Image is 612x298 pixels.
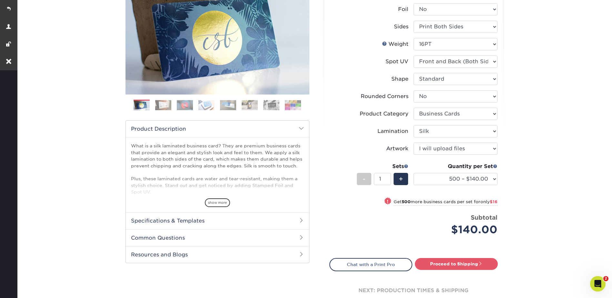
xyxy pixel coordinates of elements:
span: - [363,174,366,184]
span: + [399,174,403,184]
img: Business Cards 01 [134,97,150,114]
strong: Subtotal [471,214,497,221]
img: Business Cards 03 [177,100,193,110]
img: Business Cards 05 [220,100,236,110]
h2: Resources and Blogs [126,246,309,263]
div: Spot UV [386,58,408,65]
div: Product Category [360,110,408,118]
div: Artwork [386,145,408,153]
a: Chat with a Print Pro [329,258,412,271]
div: Sets [357,163,408,170]
img: Business Cards 07 [263,100,279,110]
span: show more [205,198,230,207]
div: Sides [394,23,408,31]
img: Business Cards 08 [285,100,301,110]
img: Business Cards 02 [155,100,171,110]
div: Quantity per Set [414,163,497,170]
a: Proceed to Shipping [415,258,498,270]
iframe: Intercom live chat [590,276,606,292]
div: Rounded Corners [361,93,408,100]
div: $140.00 [418,222,497,237]
p: What is a silk laminated business card? They are premium business cards that provide an elegant a... [131,143,304,248]
h2: Common Questions [126,229,309,246]
small: Get more business cards per set for [394,199,497,206]
span: ! [387,198,388,205]
div: Weight [382,40,408,48]
h2: Specifications & Templates [126,212,309,229]
div: Foil [398,5,408,13]
div: Lamination [377,127,408,135]
strong: 500 [402,199,411,204]
span: $16 [490,199,497,204]
div: Shape [391,75,408,83]
span: 2 [603,276,608,281]
span: only [480,199,497,204]
h2: Product Description [126,121,309,137]
img: Business Cards 06 [242,100,258,110]
img: Business Cards 04 [198,100,215,110]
